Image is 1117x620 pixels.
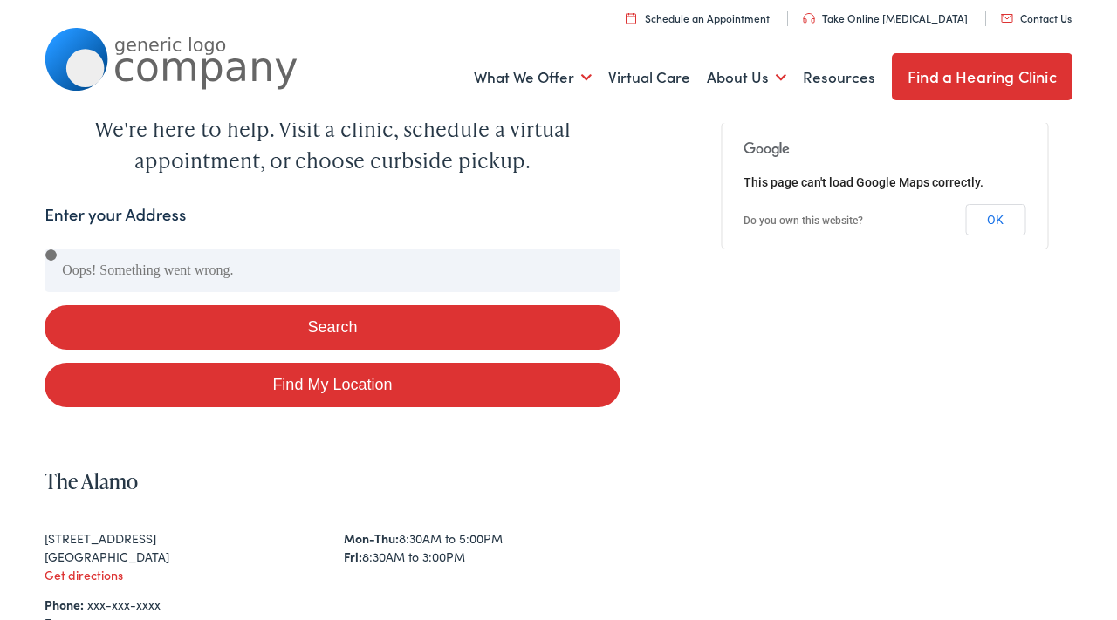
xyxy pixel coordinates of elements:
span: This page can't load Google Maps correctly. [744,175,983,189]
a: Schedule an Appointment [626,10,770,25]
a: Find a Hearing Clinic [892,53,1072,100]
div: [GEOGRAPHIC_DATA] [45,548,321,566]
a: Contact Us [1001,10,1072,25]
a: Take Online [MEDICAL_DATA] [803,10,968,25]
a: The Alamo [45,467,138,495]
a: Get directions [45,566,123,583]
a: About Us [707,45,786,110]
a: What We Offer [474,45,592,110]
label: Enter your Address [45,202,186,228]
img: utility icon [626,12,636,24]
img: utility icon [803,13,815,24]
strong: Fri: [344,548,362,565]
button: Search [45,305,620,350]
div: [STREET_ADDRESS] [45,529,321,548]
img: utility icon [1001,14,1013,23]
a: Find My Location [45,363,620,407]
div: We're here to help. Visit a clinic, schedule a virtual appointment, or choose curbside pickup. [53,113,612,176]
a: Do you own this website? [744,215,863,227]
div: 8:30AM to 5:00PM 8:30AM to 3:00PM [344,529,620,566]
a: Virtual Care [608,45,690,110]
strong: Phone: [45,596,84,613]
input: Enter your address or zip code [45,249,620,292]
button: OK [965,204,1025,235]
a: xxx-xxx-xxxx [87,596,161,613]
strong: Mon-Thu: [344,529,399,547]
a: Resources [803,45,875,110]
